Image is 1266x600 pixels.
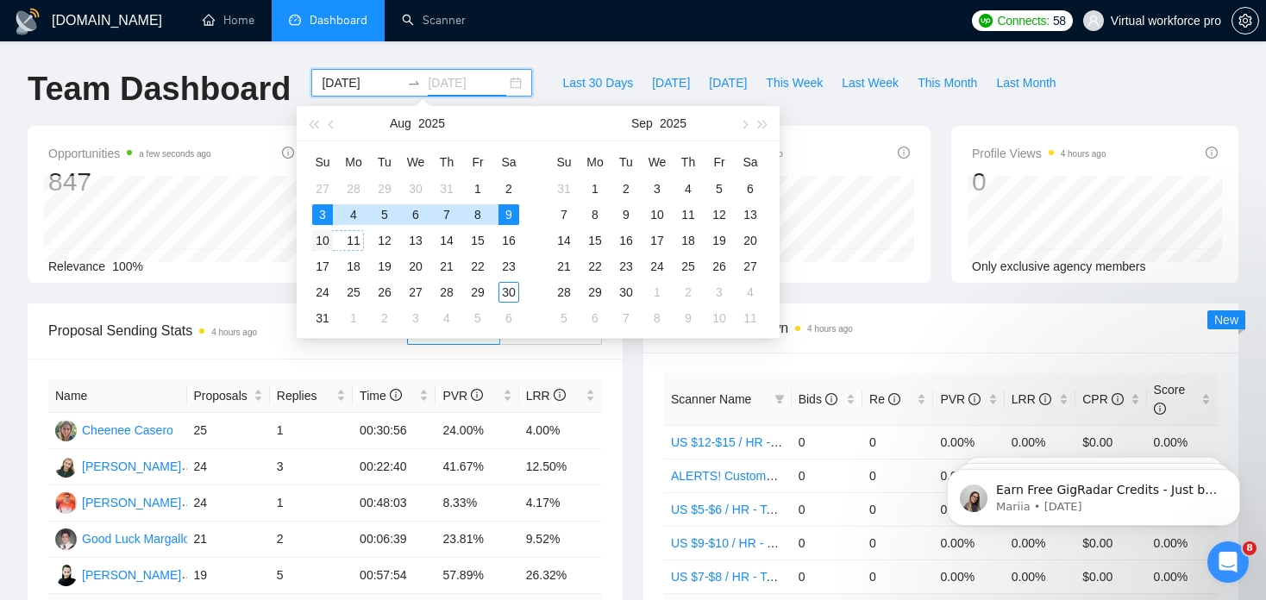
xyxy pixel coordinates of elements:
div: 6 [585,308,605,328]
th: Mo [338,148,369,176]
div: Cheenee Casero [82,421,173,440]
td: 2025-07-28 [338,176,369,202]
div: 3 [647,178,667,199]
span: PVR [940,392,981,406]
td: 2025-09-27 [735,253,766,279]
span: info-circle [1039,393,1051,405]
span: Opportunities [48,143,211,164]
th: Sa [493,148,524,176]
div: 10 [312,230,333,251]
td: 2025-09-01 [580,176,611,202]
span: [DATE] [652,73,690,92]
th: Fr [704,148,735,176]
td: 2025-10-04 [735,279,766,305]
th: Tu [369,148,400,176]
td: 2025-09-06 [493,305,524,331]
td: 2025-08-12 [369,228,400,253]
div: 26 [709,256,730,277]
div: 8 [585,204,605,225]
a: CCCheenee Casero [55,422,173,436]
div: 3 [312,204,333,225]
td: 2025-09-18 [673,228,704,253]
td: 2025-09-26 [704,253,735,279]
div: 5 [709,178,730,199]
td: 2025-09-20 [735,228,766,253]
td: 2025-08-18 [338,253,369,279]
span: info-circle [968,393,981,405]
td: 2025-07-31 [431,176,462,202]
button: setting [1232,7,1259,34]
td: 2025-10-08 [642,305,673,331]
td: 2025-08-03 [307,202,338,228]
th: We [642,148,673,176]
img: GL [55,528,77,550]
div: 18 [343,256,364,277]
span: Connects: [998,11,1050,30]
a: JR[PERSON_NAME] [55,567,181,581]
span: Relevance [48,259,105,273]
span: LRR [526,389,566,403]
div: 11 [343,230,364,251]
span: info-circle [390,389,402,401]
td: 2025-08-11 [338,228,369,253]
td: 2025-08-26 [369,279,400,305]
span: Proposal Sending Stats [48,320,407,341]
a: US $7-$8 / HR - Telemarketing [671,570,835,584]
td: 2025-08-15 [462,228,493,253]
span: Bids [799,392,837,406]
span: Dashboard [310,13,367,28]
th: Fr [462,148,493,176]
td: 2025-08-04 [338,202,369,228]
td: 2025-08-21 [431,253,462,279]
td: 2025-10-10 [704,305,735,331]
div: 29 [467,282,488,303]
td: 00:30:56 [353,413,436,449]
td: 2025-09-09 [611,202,642,228]
div: 14 [436,230,457,251]
div: 28 [343,178,364,199]
td: 2025-08-06 [400,202,431,228]
a: ALERTS! Customer Support USA [671,469,850,483]
td: 2025-09-25 [673,253,704,279]
td: 2025-09-07 [548,202,580,228]
div: [PERSON_NAME] [82,566,181,584]
td: 2025-08-17 [307,253,338,279]
th: Replies [270,379,353,413]
div: 9 [678,308,699,328]
div: 18 [678,230,699,251]
th: Su [307,148,338,176]
span: info-circle [554,389,566,401]
td: 2025-10-06 [580,305,611,331]
td: 2025-09-04 [431,305,462,331]
td: 2025-08-31 [548,176,580,202]
td: 2025-09-28 [548,279,580,305]
div: 29 [374,178,395,199]
td: 2025-08-09 [493,202,524,228]
div: 1 [343,308,364,328]
button: Last Month [987,69,1065,97]
div: 7 [554,204,574,225]
button: [DATE] [642,69,699,97]
td: 2025-09-19 [704,228,735,253]
a: US $12-$15 / HR - Telemarketing [671,435,849,449]
div: 11 [678,204,699,225]
span: filter [771,386,788,412]
div: 30 [498,282,519,303]
div: 12 [709,204,730,225]
td: 2025-10-05 [548,305,580,331]
td: 2025-08-08 [462,202,493,228]
div: 3 [709,282,730,303]
td: 2025-08-05 [369,202,400,228]
div: 23 [498,256,519,277]
div: 19 [374,256,395,277]
td: 0.00% [933,425,1004,459]
td: 2025-09-30 [611,279,642,305]
img: DE [55,492,77,514]
td: 0.00% [1147,425,1218,459]
div: 12 [374,230,395,251]
div: 5 [554,308,574,328]
div: 4 [343,204,364,225]
td: 2025-09-02 [369,305,400,331]
span: setting [1232,14,1258,28]
div: 8 [647,308,667,328]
